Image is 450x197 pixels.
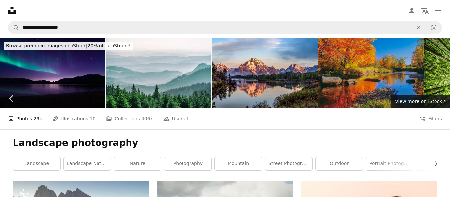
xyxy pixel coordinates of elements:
button: Filters [420,108,442,129]
span: 10 [90,115,96,122]
a: landscape [13,157,60,170]
a: nature [114,157,161,170]
a: Collections 406k [106,108,153,129]
button: Clear [411,21,426,34]
span: 406k [141,115,153,122]
a: Next [427,67,450,130]
a: street photography [265,157,312,170]
a: Log in / Sign up [405,4,418,17]
button: Search Unsplash [8,21,19,34]
a: Home — Unsplash [8,7,16,14]
a: outdoor [316,157,363,170]
span: Browse premium images on iStock | [6,43,87,48]
img: NEW ENGLAND AUTUMN COUNTRYSIDE WITH REFLECTIONS IN THE WELLS RIVER VERMONT [318,38,424,108]
span: 1 [186,115,189,122]
a: photography [164,157,211,170]
span: View more on iStock ↗ [395,99,446,104]
form: Find visuals sitewide [8,21,442,34]
img: Grand Teton Mountains from Oxbow Bend on the Snake River at sunrise. Grand Teton National Park, W... [212,38,318,108]
a: Users 1 [163,108,189,129]
button: Menu [432,4,445,17]
a: landscape nature [64,157,111,170]
img: Mountain covered with a coniferous fir tree forest. Scenic landscape from Carpathian Mountains. [106,38,211,108]
h1: Landscape photography [13,137,437,149]
span: 20% off at iStock ↗ [6,43,131,48]
a: mountain [215,157,262,170]
button: Language [418,4,432,17]
a: View more on iStock↗ [391,95,450,108]
button: scroll list to the right [430,157,437,170]
a: portrait photography [366,157,413,170]
a: Illustrations 10 [53,108,96,129]
button: Visual search [426,21,442,34]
